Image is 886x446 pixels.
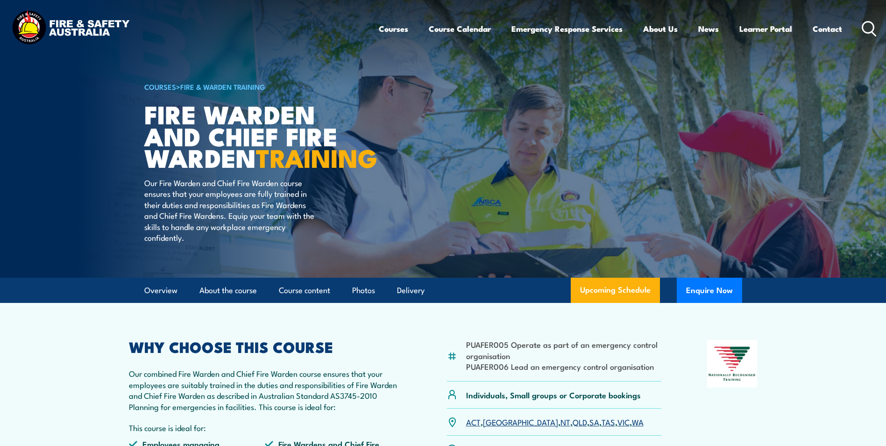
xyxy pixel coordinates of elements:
[144,278,177,303] a: Overview
[144,177,315,243] p: Our Fire Warden and Chief Fire Warden course ensures that your employees are fully trained in the...
[256,137,377,176] strong: TRAINING
[429,16,491,41] a: Course Calendar
[144,81,375,92] h6: >
[379,16,408,41] a: Courses
[466,361,662,372] li: PUAFER006 Lead an emergency control organisation
[707,340,758,388] img: Nationally Recognised Training logo.
[466,389,641,400] p: Individuals, Small groups or Corporate bookings
[739,16,792,41] a: Learner Portal
[677,278,742,303] button: Enquire Now
[466,416,481,427] a: ACT
[129,368,402,412] p: Our combined Fire Warden and Chief Fire Warden course ensures that your employees are suitably tr...
[180,81,265,92] a: Fire & Warden Training
[483,416,558,427] a: [GEOGRAPHIC_DATA]
[698,16,719,41] a: News
[352,278,375,303] a: Photos
[279,278,330,303] a: Course content
[617,416,630,427] a: VIC
[466,417,644,427] p: , , , , , , ,
[643,16,678,41] a: About Us
[397,278,425,303] a: Delivery
[632,416,644,427] a: WA
[144,103,375,168] h1: Fire Warden and Chief Fire Warden
[129,422,402,433] p: This course is ideal for:
[573,416,587,427] a: QLD
[560,416,570,427] a: NT
[602,416,615,427] a: TAS
[466,339,662,361] li: PUAFER005 Operate as part of an emergency control organisation
[129,340,402,353] h2: WHY CHOOSE THIS COURSE
[144,81,176,92] a: COURSES
[571,278,660,303] a: Upcoming Schedule
[589,416,599,427] a: SA
[199,278,257,303] a: About the course
[813,16,842,41] a: Contact
[511,16,623,41] a: Emergency Response Services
